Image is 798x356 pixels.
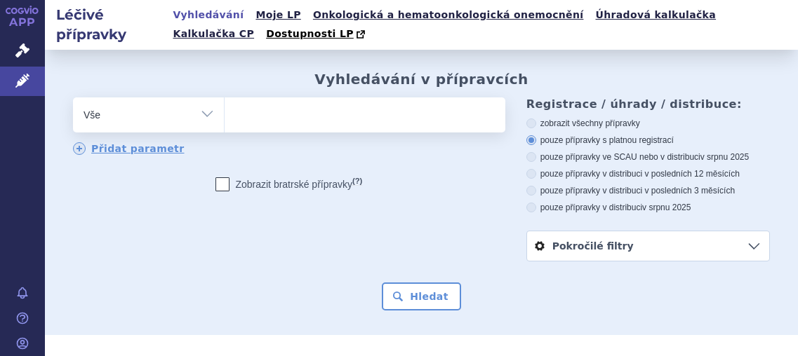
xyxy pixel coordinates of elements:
span: v srpnu 2025 [700,152,749,162]
h3: Registrace / úhrady / distribuce: [526,97,770,111]
a: Kalkulačka CP [168,25,258,43]
label: pouze přípravky s platnou registrací [526,135,770,146]
a: Pokročilé filtry [527,231,769,261]
a: Úhradová kalkulačka [592,6,721,25]
label: pouze přípravky v distribuci [526,202,770,213]
span: Dostupnosti LP [266,28,354,39]
a: Přidat parametr [73,142,185,155]
label: Zobrazit bratrské přípravky [215,177,362,191]
h2: Vyhledávání v přípravcích [314,71,528,88]
a: Onkologická a hematoonkologická onemocnění [309,6,588,25]
button: Hledat [382,282,461,310]
a: Vyhledávání [168,6,248,25]
a: Dostupnosti LP [262,25,372,44]
span: v srpnu 2025 [642,203,691,212]
label: pouze přípravky v distribuci v posledních 12 měsících [526,168,770,179]
h2: Léčivé přípravky [45,5,168,44]
abbr: (?) [352,177,362,186]
a: Moje LP [251,6,305,25]
label: zobrazit všechny přípravky [526,118,770,129]
label: pouze přípravky ve SCAU nebo v distribuci [526,151,770,163]
label: pouze přípravky v distribuci v posledních 3 měsících [526,185,770,196]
